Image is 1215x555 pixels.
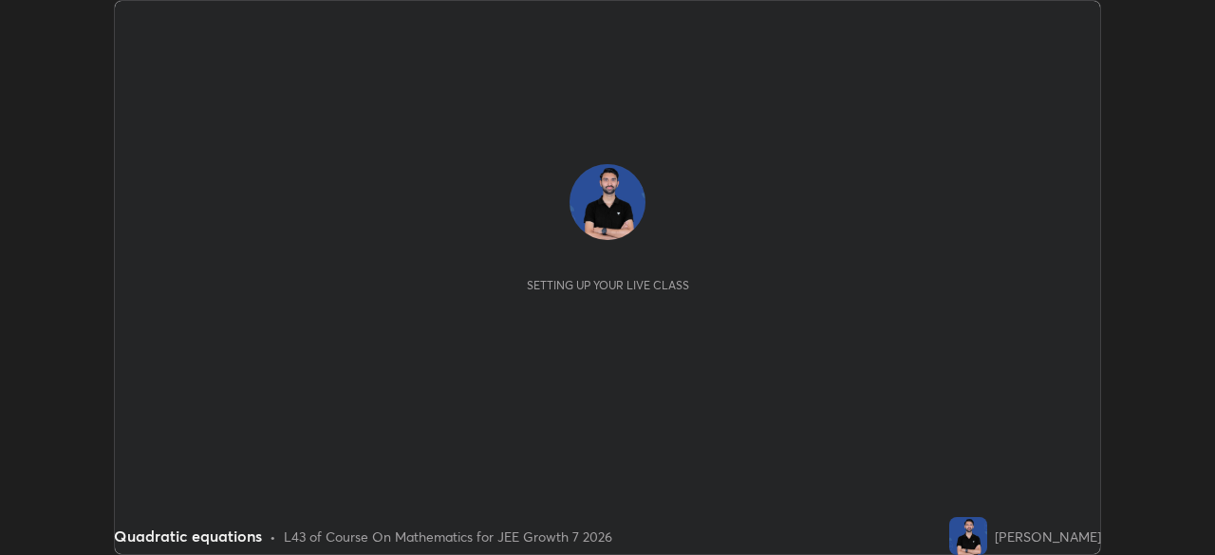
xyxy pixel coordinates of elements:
div: Quadratic equations [114,525,262,547]
div: [PERSON_NAME] [995,527,1101,546]
img: e37b414ff14749a2bd1858ade6644e15.jpg [570,164,645,240]
img: e37b414ff14749a2bd1858ade6644e15.jpg [949,517,987,555]
div: Setting up your live class [527,278,689,292]
div: • [270,527,276,546]
div: L43 of Course On Mathematics for JEE Growth 7 2026 [284,527,612,546]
